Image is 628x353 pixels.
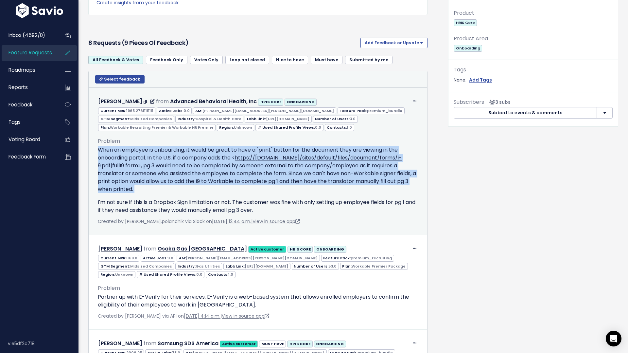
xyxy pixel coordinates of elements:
strong: Active customer [222,341,256,346]
a: View in source app [222,313,269,319]
a: Roadmaps [2,63,54,78]
p: Partner up with E-Verify for their services. E-Verify is a web-based system that allows enrolled ... [98,293,418,309]
span: Select feedback [104,76,140,82]
span: Hospital & Health Care [196,116,241,121]
span: Unknown [115,272,133,277]
strong: ONBOARDING [316,341,344,346]
a: [PERSON_NAME] [98,98,142,105]
span: # Used Shared Profile Views: [137,271,204,278]
h3: 8 Requests (9 pieces of Feedback) [88,38,358,47]
span: from [144,245,156,252]
span: from [156,98,169,105]
span: Created by [PERSON_NAME] via API on | [98,313,269,319]
button: Subbed to events & comments [454,107,597,119]
span: Labb Link: [245,116,311,122]
a: [DATE] 4:14 a.m. [184,313,220,319]
span: from [144,340,156,347]
button: Add Feedback or Upvote [360,38,427,48]
p: I'm not sure if this is a Dropbox Sign limitation or not. The customer was fine with only setting... [98,198,418,214]
span: <p><strong>Subscribers</strong><br><br> - Darragh O'Sullivan<br> - Annie Prevezanou<br> - Mariann... [487,99,511,105]
span: Active Jobs: [141,255,175,262]
span: Unknown [234,125,252,130]
span: 1169.0 [126,255,137,261]
a: [PERSON_NAME] [98,245,142,252]
span: Subscribers [454,98,484,106]
span: 0.0 [196,272,202,277]
span: 1965.27611111111 [126,108,153,113]
a: [PERSON_NAME] [98,340,142,347]
span: [URL][DOMAIN_NAME] [245,264,288,269]
span: [PERSON_NAME][EMAIL_ADDRESS][PERSON_NAME][DOMAIN_NAME] [186,255,318,261]
span: # Used Shared Profile Views: [255,124,323,131]
span: 3.0 [167,255,173,261]
span: Feature Requests [9,49,52,56]
a: Advanced Behavioral Health, Inc [170,98,257,105]
span: Labb Link: [223,263,290,270]
span: 0.0 [183,108,190,113]
strong: ONBOARDING [316,247,344,252]
span: GTM Segment: [98,263,174,270]
img: logo-white.9d6f32f41409.svg [14,3,65,18]
span: GTM Segment: [98,116,174,122]
a: Feedback [2,97,54,112]
span: 0.0 [315,125,321,130]
a: Reports [2,80,54,95]
a: Votes Only [190,56,223,64]
a: https://[DOMAIN_NAME]/sites/default/files/document/forms/i-9.pdf|full [98,154,402,169]
a: Add Tags [469,76,492,84]
span: premium_recruiting [351,255,392,261]
span: Voting Board [9,136,40,143]
div: Product [454,9,613,18]
a: Osaka Gas [GEOGRAPHIC_DATA] [158,245,247,252]
a: All Feedback & Votes [88,56,143,64]
span: 1.0 [347,125,352,130]
div: Tags [454,65,613,75]
span: Roadmaps [9,66,35,73]
span: Number of Users: [292,263,339,270]
span: Reports [9,84,28,91]
div: Open Intercom Messenger [606,331,621,346]
span: Feature Pack: [338,107,405,114]
span: Gas Utilities [196,264,220,269]
span: Feature Pack: [321,255,394,262]
span: Contacts: [325,124,354,131]
p: When an employee is onboarding, it would be great to have a "print" button for the document they ... [98,146,418,193]
a: Feedback form [2,149,54,164]
button: Select feedback [95,75,145,84]
a: Submitted by me [345,56,392,64]
span: HRIS Core [454,19,477,26]
span: Feedback [9,101,32,108]
span: Midsized Companies [130,116,172,121]
div: v.e5df2c718 [8,335,78,352]
a: Feedback Only [146,56,187,64]
span: Region: [98,271,135,278]
strong: HRIS CORE [290,247,311,252]
div: Product Area [454,34,613,44]
span: Industry: [175,263,222,270]
a: View in source app [253,218,300,225]
span: 53.0 [328,264,337,269]
span: AM: [193,107,336,114]
span: Workable Recruiting Premier & Workable HR Premier [110,125,214,130]
a: Nice to have [272,56,308,64]
span: Region: [217,124,254,131]
strong: HRIS CORE [289,341,310,346]
span: Plan: [340,263,408,270]
span: Workable Premier Package [352,264,406,269]
a: Loop not closed [225,56,269,64]
span: [PERSON_NAME][EMAIL_ADDRESS][PERSON_NAME][DOMAIN_NAME] [202,108,334,113]
span: Number of Users: [313,116,358,122]
a: Voting Board [2,132,54,147]
a: Tags [2,115,54,130]
span: AM: [177,255,320,262]
a: Inbox (4592/0) [2,28,54,43]
span: Industry: [175,116,243,122]
strong: Active customer [251,247,284,252]
span: premium_bundle [367,108,402,113]
span: 1.0 [228,272,233,277]
span: Current MRR: [98,255,139,262]
span: Created by [PERSON_NAME].​polanchik via Slack on | [98,218,300,225]
span: Feedback form [9,153,46,160]
strong: HRIS CORE [260,99,281,104]
span: 3.0 [350,116,356,121]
